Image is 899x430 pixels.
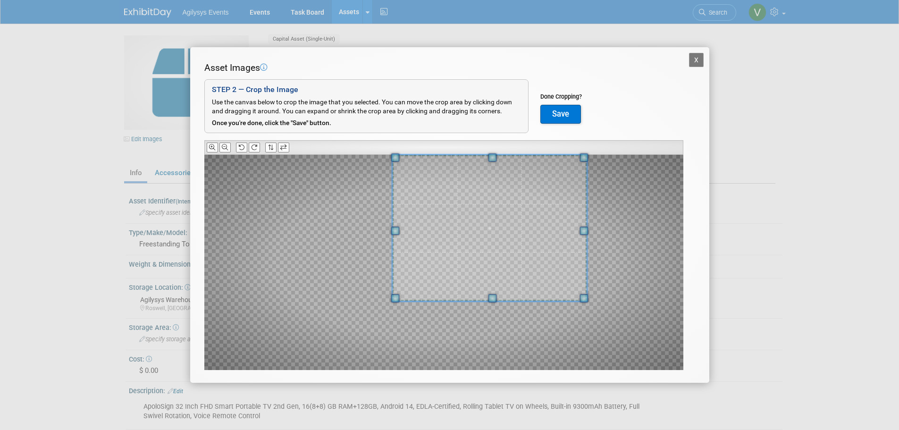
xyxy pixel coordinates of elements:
div: Asset Images [204,61,683,75]
button: Zoom Out [219,143,231,152]
div: Done Cropping? [540,93,582,101]
div: Once you're done, click the "Save" button. [212,118,521,128]
div: STEP 2 — Crop the Image [212,84,521,95]
button: Save [540,105,581,124]
button: X [689,53,704,67]
button: Flip Vertically [265,143,277,152]
span: Use the canvas below to crop the image that you selected. You can move the crop area by clicking ... [212,98,512,115]
button: Rotate Clockwise [249,143,260,152]
button: Flip Horizontally [278,143,289,152]
button: Rotate Counter-clockwise [236,143,247,152]
button: Zoom In [207,143,218,152]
